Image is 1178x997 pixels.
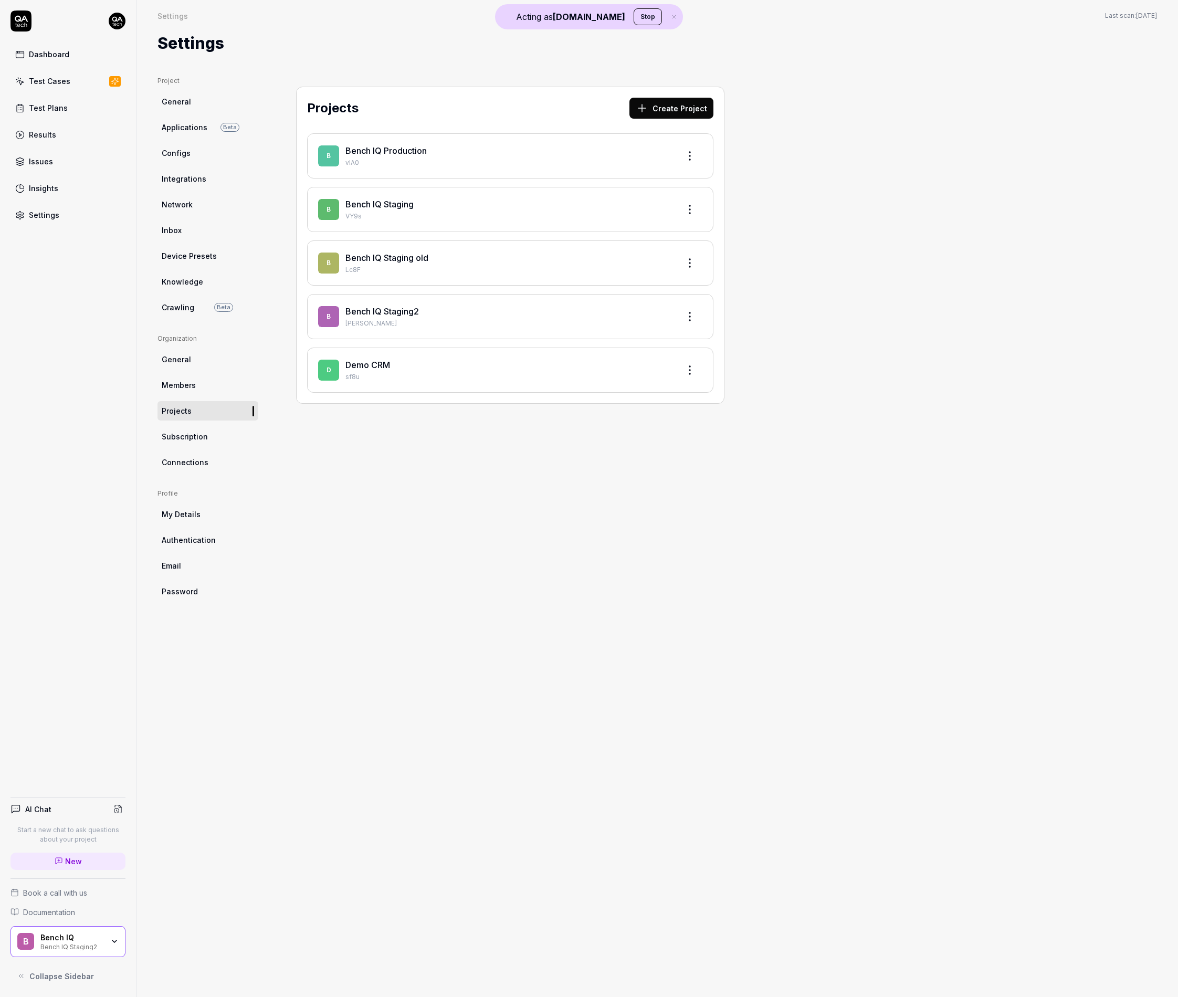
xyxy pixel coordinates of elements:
a: Projects [157,401,258,421]
a: Bench IQ Staging2 [345,306,419,317]
span: Last scan: [1105,11,1157,20]
a: Settings [10,205,125,225]
div: Issues [29,156,53,167]
span: Email [162,560,181,571]
span: Beta [214,303,233,312]
h1: Settings [157,32,224,55]
span: New [65,856,82,867]
a: Bench IQ Staging [345,199,414,209]
div: Bench IQ [40,933,103,942]
span: Documentation [23,907,75,918]
span: B [318,306,339,327]
div: Settings [29,209,59,221]
a: Bench IQ Production [345,145,427,156]
a: Integrations [157,169,258,188]
p: VY9s [345,212,671,221]
a: Configs [157,143,258,163]
div: Profile [157,489,258,498]
span: Inbox [162,225,182,236]
span: B [318,253,339,274]
a: Connections [157,453,258,472]
a: Book a call with us [10,887,125,898]
a: Documentation [10,907,125,918]
span: Network [162,199,193,210]
a: Device Presets [157,246,258,266]
span: Device Presets [162,250,217,261]
span: Connections [162,457,208,468]
button: Last scan:[DATE] [1105,11,1157,20]
a: Subscription [157,427,258,446]
p: Lc8F [345,265,671,275]
p: sf8u [345,372,671,382]
span: Password [162,586,198,597]
a: Insights [10,178,125,198]
a: Results [10,124,125,145]
div: Test Plans [29,102,68,113]
span: Applications [162,122,207,133]
div: Project [157,76,258,86]
a: Authentication [157,530,258,550]
div: Results [29,129,56,140]
a: Issues [10,151,125,172]
span: General [162,354,191,365]
a: Inbox [157,221,258,240]
a: Dashboard [10,44,125,65]
a: General [157,350,258,369]
span: D [318,360,339,381]
button: Stop [634,8,662,25]
h2: Projects [307,99,359,118]
p: vlA0 [345,158,671,167]
div: Bench IQ Staging2 [40,942,103,950]
div: Settings [157,11,188,21]
p: [PERSON_NAME] [345,319,671,328]
a: Members [157,375,258,395]
div: Dashboard [29,49,69,60]
div: Insights [29,183,58,194]
span: B [318,145,339,166]
span: Beta [220,123,239,132]
a: Bench IQ Staging old [345,253,428,263]
time: [DATE] [1136,12,1157,19]
span: Knowledge [162,276,203,287]
span: B [17,933,34,950]
div: Organization [157,334,258,343]
a: Test Plans [10,98,125,118]
button: Create Project [629,98,713,119]
span: My Details [162,509,201,520]
span: Configs [162,148,191,159]
p: Start a new chat to ask questions about your project [10,825,125,844]
a: Email [157,556,258,575]
span: Members [162,380,196,391]
a: ApplicationsBeta [157,118,258,137]
a: Demo CRM [345,360,390,370]
span: Authentication [162,534,216,545]
div: Test Cases [29,76,70,87]
span: Book a call with us [23,887,87,898]
span: Subscription [162,431,208,442]
a: Password [157,582,258,601]
span: Crawling [162,302,194,313]
a: My Details [157,505,258,524]
h4: AI Chat [25,804,51,815]
span: Integrations [162,173,206,184]
span: Collapse Sidebar [29,971,94,982]
button: Collapse Sidebar [10,965,125,986]
a: Test Cases [10,71,125,91]
span: Projects [162,405,192,416]
a: CrawlingBeta [157,298,258,317]
img: 7ccf6c19-61ad-4a6c-8811-018b02a1b829.jpg [109,13,125,29]
span: General [162,96,191,107]
a: General [157,92,258,111]
button: BBench IQBench IQ Staging2 [10,926,125,958]
a: New [10,853,125,870]
a: Network [157,195,258,214]
a: Knowledge [157,272,258,291]
span: B [318,199,339,220]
